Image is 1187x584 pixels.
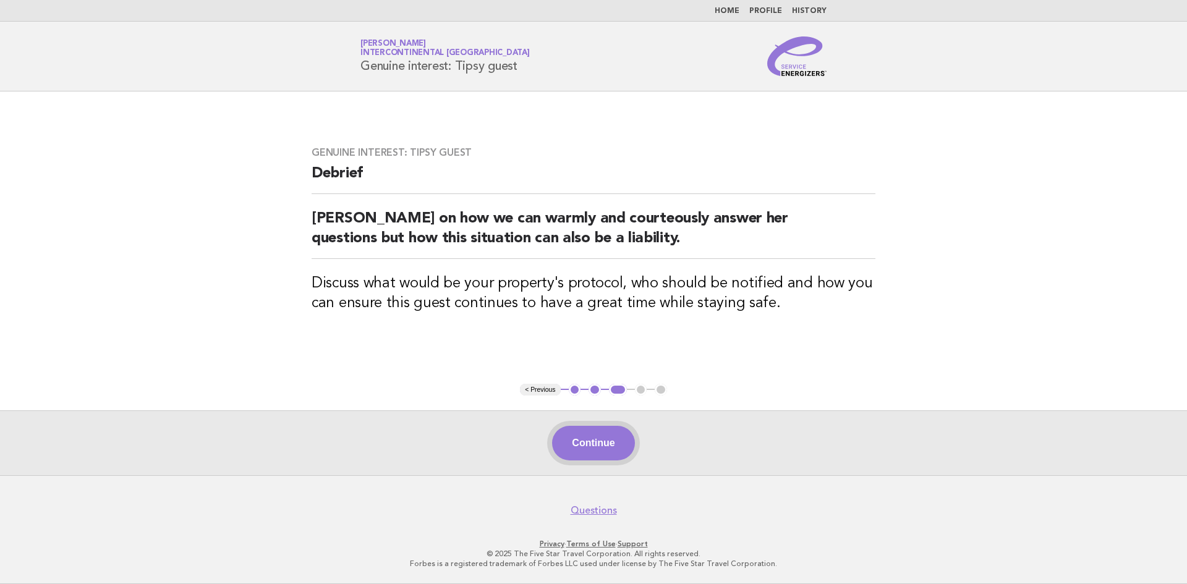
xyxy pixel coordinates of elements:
button: < Previous [520,384,560,396]
button: 1 [569,384,581,396]
a: Home [715,7,739,15]
span: InterContinental [GEOGRAPHIC_DATA] [360,49,530,57]
a: Questions [571,504,617,517]
a: Terms of Use [566,540,616,548]
h1: Genuine interest: Tipsy guest [360,40,530,72]
a: Privacy [540,540,564,548]
h2: [PERSON_NAME] on how we can warmly and courteously answer her questions but how this situation ca... [312,209,875,259]
h3: Discuss what would be your property's protocol, who should be notified and how you can ensure thi... [312,274,875,313]
a: Support [618,540,648,548]
h3: Genuine interest: Tipsy guest [312,146,875,159]
h2: Debrief [312,164,875,194]
button: 3 [609,384,627,396]
a: [PERSON_NAME]InterContinental [GEOGRAPHIC_DATA] [360,40,530,57]
img: Service Energizers [767,36,827,76]
a: Profile [749,7,782,15]
p: © 2025 The Five Star Travel Corporation. All rights reserved. [215,549,972,559]
button: 2 [589,384,601,396]
p: Forbes is a registered trademark of Forbes LLC used under license by The Five Star Travel Corpora... [215,559,972,569]
p: · · [215,539,972,549]
a: History [792,7,827,15]
button: Continue [552,426,634,460]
